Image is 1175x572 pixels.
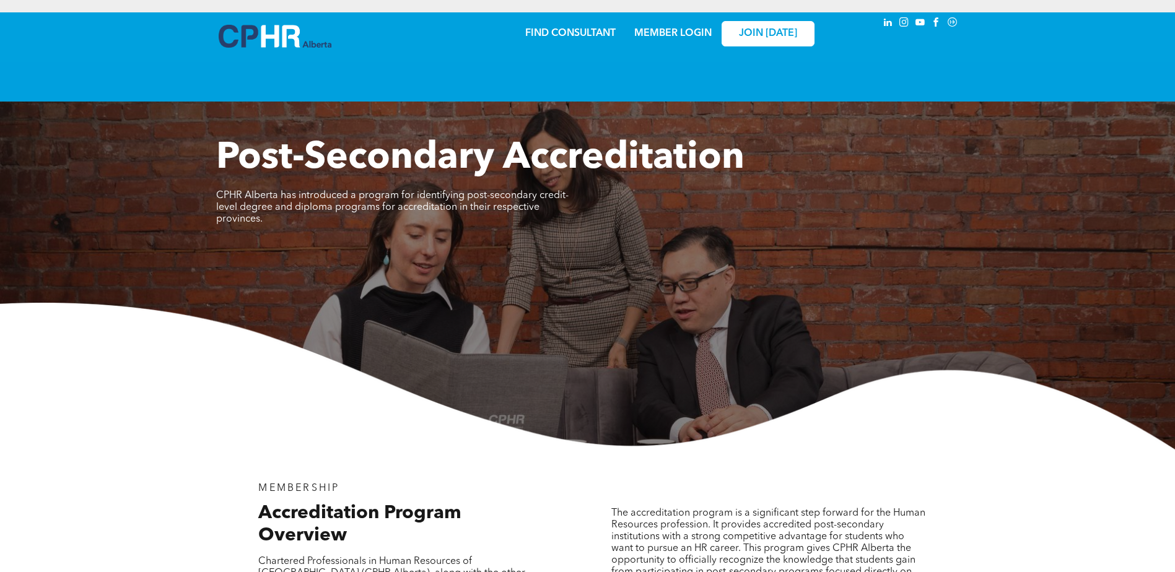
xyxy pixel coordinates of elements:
a: MEMBER LOGIN [634,28,712,38]
span: Accreditation Program Overview [258,504,461,545]
a: youtube [914,15,927,32]
a: linkedin [881,15,895,32]
span: JOIN [DATE] [739,28,797,40]
span: MEMBERSHIP [258,483,339,493]
span: Post-Secondary Accreditation [216,140,745,177]
a: JOIN [DATE] [722,21,815,46]
a: facebook [930,15,943,32]
span: CPHR Alberta has introduced a program for identifying post-secondary credit-level degree and dipl... [216,191,569,224]
img: A blue and white logo for cp alberta [219,25,331,48]
a: instagram [898,15,911,32]
a: Social network [946,15,959,32]
a: FIND CONSULTANT [525,28,616,38]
